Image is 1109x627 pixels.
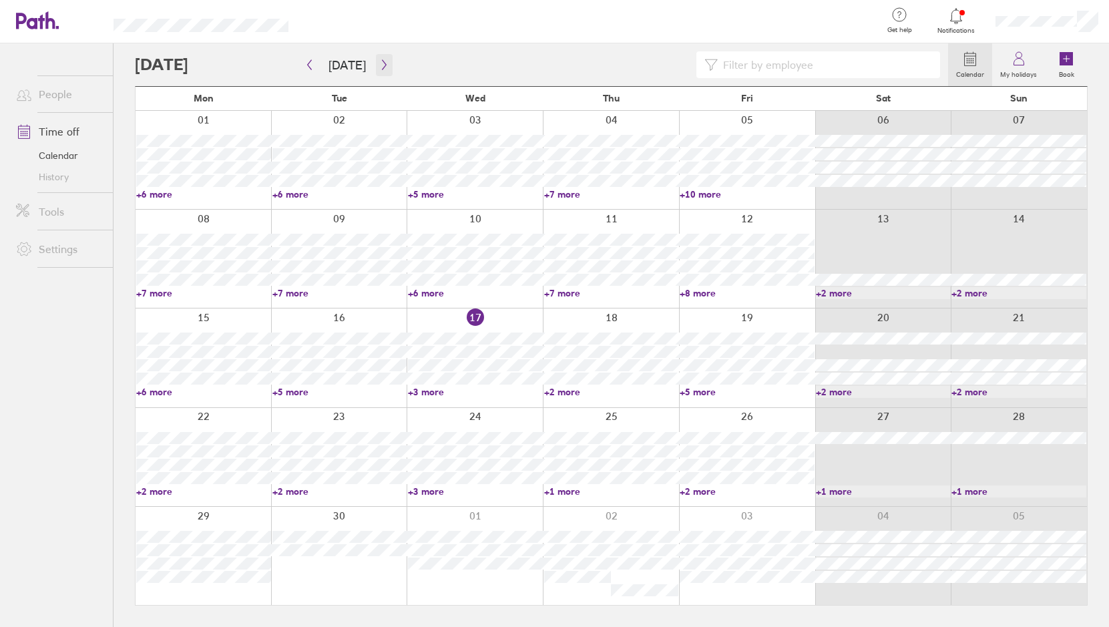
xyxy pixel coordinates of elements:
a: +7 more [272,287,407,299]
a: +2 more [544,386,679,398]
a: +6 more [136,188,271,200]
a: Calendar [5,145,113,166]
span: Tue [332,93,347,103]
a: +1 more [544,485,679,497]
a: +2 more [951,287,1086,299]
a: History [5,166,113,188]
a: Time off [5,118,113,145]
a: +3 more [408,386,543,398]
a: +7 more [136,287,271,299]
label: My holidays [992,67,1045,79]
a: +1 more [951,485,1086,497]
label: Book [1051,67,1082,79]
a: Settings [5,236,113,262]
span: Notifications [935,27,978,35]
a: Notifications [935,7,978,35]
a: +2 more [951,386,1086,398]
a: +8 more [680,287,815,299]
label: Calendar [948,67,992,79]
a: +6 more [408,287,543,299]
a: Calendar [948,43,992,86]
a: +2 more [680,485,815,497]
a: Tools [5,198,113,225]
a: +6 more [136,386,271,398]
span: Thu [603,93,620,103]
a: +7 more [544,287,679,299]
a: +6 more [272,188,407,200]
span: Wed [465,93,485,103]
button: [DATE] [318,54,377,76]
a: Book [1045,43,1088,86]
span: Mon [194,93,214,103]
a: +3 more [408,485,543,497]
span: Sat [876,93,891,103]
a: +7 more [544,188,679,200]
a: +2 more [816,386,951,398]
a: +1 more [816,485,951,497]
a: +2 more [136,485,271,497]
span: Get help [878,26,921,34]
a: +2 more [816,287,951,299]
a: People [5,81,113,108]
a: +2 more [272,485,407,497]
a: +5 more [680,386,815,398]
a: +5 more [272,386,407,398]
a: +5 more [408,188,543,200]
a: My holidays [992,43,1045,86]
span: Sun [1010,93,1028,103]
span: Fri [741,93,753,103]
input: Filter by employee [718,52,932,77]
a: +10 more [680,188,815,200]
